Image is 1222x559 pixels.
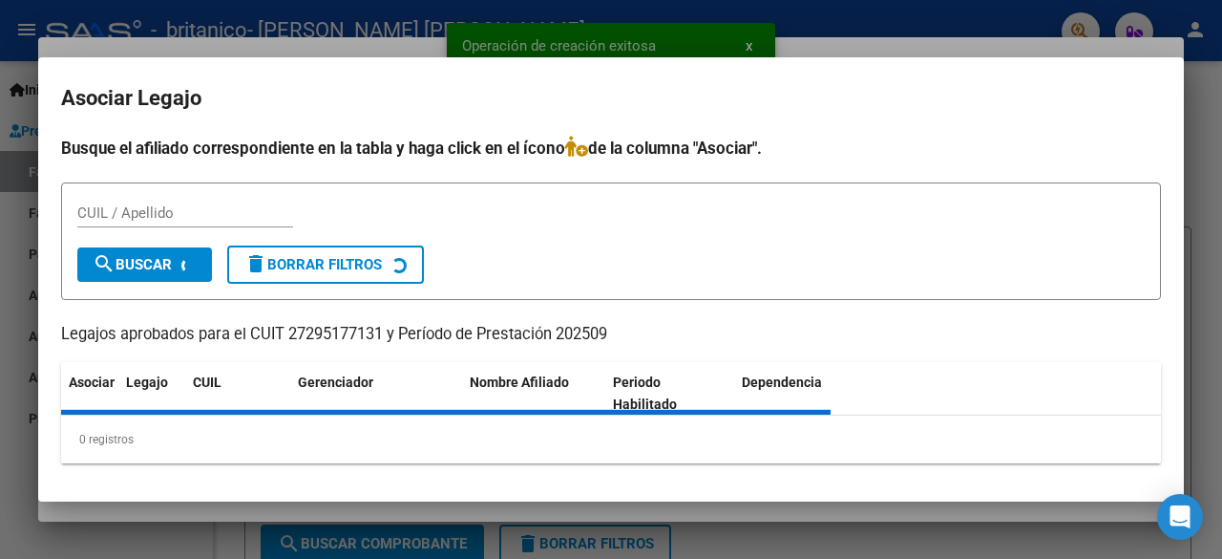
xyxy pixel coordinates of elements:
datatable-header-cell: Nombre Afiliado [462,362,605,425]
div: Open Intercom Messenger [1157,494,1203,540]
mat-icon: delete [244,252,267,275]
span: Dependencia [742,375,822,390]
span: Legajo [126,375,168,390]
button: Borrar Filtros [227,246,424,284]
span: Asociar [69,375,115,390]
span: Gerenciador [298,375,373,390]
datatable-header-cell: Periodo Habilitado [605,362,734,425]
h2: Asociar Legajo [61,80,1161,117]
span: Nombre Afiliado [470,375,569,390]
span: Borrar Filtros [244,256,382,273]
button: Buscar [77,247,212,282]
div: 0 registros [61,416,1161,463]
mat-icon: search [93,252,116,275]
datatable-header-cell: CUIL [185,362,290,425]
span: Periodo Habilitado [613,375,677,412]
datatable-header-cell: Gerenciador [290,362,462,425]
datatable-header-cell: Legajo [118,362,185,425]
p: Legajos aprobados para el CUIT 27295177131 y Período de Prestación 202509 [61,323,1161,347]
datatable-header-cell: Asociar [61,362,118,425]
h4: Busque el afiliado correspondiente en la tabla y haga click en el ícono de la columna "Asociar". [61,136,1161,161]
datatable-header-cell: Dependencia [734,362,877,425]
span: Buscar [93,256,172,273]
span: CUIL [193,375,221,390]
